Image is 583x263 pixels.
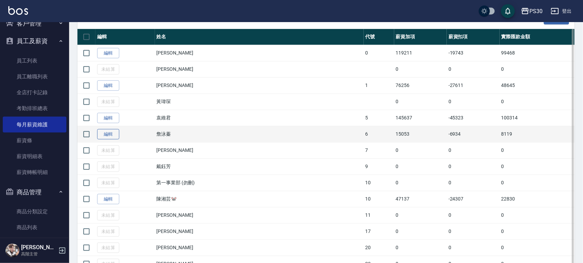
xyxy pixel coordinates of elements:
[155,142,364,158] td: [PERSON_NAME]
[364,223,394,240] td: 17
[394,191,447,207] td: 47137
[155,29,364,45] th: 姓名
[155,77,364,94] td: [PERSON_NAME]
[97,194,119,205] a: 編輯
[394,94,447,110] td: 0
[394,223,447,240] td: 0
[447,110,500,126] td: -45323
[548,5,575,18] button: 登出
[447,158,500,175] td: 0
[500,175,575,191] td: 0
[3,148,66,164] a: 薪資明細表
[364,77,394,94] td: 1
[155,158,364,175] td: 戴鈺芳
[21,251,56,257] p: 高階主管
[500,207,575,223] td: 0
[3,53,66,69] a: 員工列表
[394,240,447,256] td: 0
[364,240,394,256] td: 20
[3,164,66,180] a: 薪資轉帳明細
[97,113,119,124] a: 編輯
[364,191,394,207] td: 10
[155,94,364,110] td: 黃瑋琛
[447,77,500,94] td: -27611
[155,61,364,77] td: [PERSON_NAME]
[447,191,500,207] td: -24307
[394,142,447,158] td: 0
[447,223,500,240] td: 0
[3,32,66,50] button: 員工及薪資
[529,7,543,16] div: PS30
[155,110,364,126] td: 袁維君
[3,85,66,100] a: 全店打卡記錄
[500,94,575,110] td: 0
[500,29,575,45] th: 實際匯款金額
[500,61,575,77] td: 0
[500,110,575,126] td: 100314
[364,126,394,142] td: 6
[364,29,394,45] th: 代號
[447,45,500,61] td: -19743
[394,158,447,175] td: 0
[155,223,364,240] td: [PERSON_NAME]
[3,183,66,201] button: 商品管理
[21,244,56,251] h5: [PERSON_NAME]
[500,45,575,61] td: 99468
[447,175,500,191] td: 0
[3,236,66,252] a: 商品進貨作業
[500,240,575,256] td: 0
[364,207,394,223] td: 11
[447,207,500,223] td: 0
[155,207,364,223] td: [PERSON_NAME]
[394,110,447,126] td: 145637
[364,158,394,175] td: 9
[155,191,364,207] td: 陳湘芸🐭
[3,204,66,220] a: 商品分類設定
[447,240,500,256] td: 0
[394,175,447,191] td: 0
[97,80,119,91] a: 編輯
[6,244,19,257] img: Person
[394,45,447,61] td: 119211
[394,77,447,94] td: 76256
[394,61,447,77] td: 0
[97,48,119,59] a: 編輯
[364,142,394,158] td: 7
[3,100,66,116] a: 考勤排班總表
[155,175,364,191] td: 第一事業部 (勿刪)
[3,69,66,85] a: 員工離職列表
[3,14,66,32] button: 客戶管理
[500,142,575,158] td: 0
[500,158,575,175] td: 0
[8,6,28,15] img: Logo
[500,191,575,207] td: 22830
[364,175,394,191] td: 10
[3,133,66,148] a: 薪資條
[155,126,364,142] td: 詹泳蓁
[501,4,515,18] button: save
[95,29,155,45] th: 編輯
[447,61,500,77] td: 0
[500,126,575,142] td: 8119
[447,126,500,142] td: -6934
[3,220,66,235] a: 商品列表
[518,4,545,18] button: PS30
[364,110,394,126] td: 5
[394,29,447,45] th: 薪資加項
[447,142,500,158] td: 0
[500,77,575,94] td: 48645
[394,207,447,223] td: 0
[3,117,66,133] a: 每月薪資維護
[155,240,364,256] td: [PERSON_NAME]
[447,94,500,110] td: 0
[155,45,364,61] td: [PERSON_NAME]
[447,29,500,45] th: 薪資扣項
[394,126,447,142] td: 15053
[500,223,575,240] td: 0
[97,129,119,140] a: 編輯
[364,45,394,61] td: 0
